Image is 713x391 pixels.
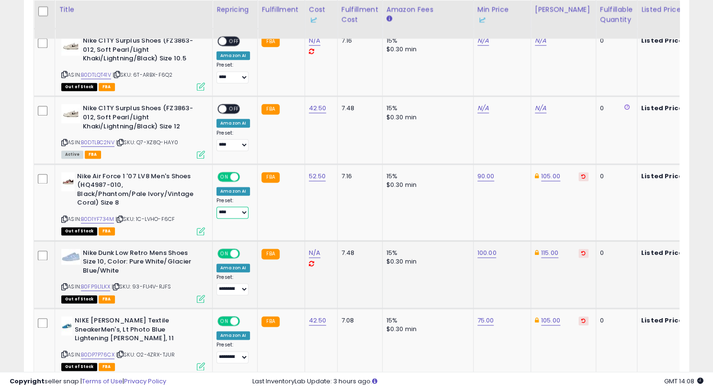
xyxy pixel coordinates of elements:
a: N/A [477,103,489,113]
div: 15% [386,316,466,325]
a: Terms of Use [82,377,123,386]
span: FBA [99,83,115,91]
a: B0DP7P76CX [81,351,114,359]
img: 21aj88CVBHL._SL40_.jpg [61,316,72,335]
div: Preset: [216,274,250,296]
div: Fulfillment Cost [341,5,378,25]
a: 52.50 [309,172,326,181]
div: Min Price [477,5,527,25]
div: ASIN: [61,36,205,90]
div: $0.30 min [386,257,466,266]
div: ASIN: [61,104,205,157]
span: OFF [238,317,254,325]
b: Listed Price: [641,36,685,45]
span: OFF [238,172,254,181]
a: 90.00 [477,172,495,181]
b: Nike Air Force 1 '07 LV8 Men's Shoes (HQ4987-010, Black/Phantom/Pale Ivory/Vintage Coral) Size 8 [77,172,193,210]
div: ASIN: [61,249,205,302]
img: InventoryLab Logo [309,15,318,25]
span: FBA [99,295,115,303]
b: Nike C1TY Surplus Shoes (FZ3863-012, Soft Pearl/Light Khaki/Lightning/Black) Size 12 [83,104,199,133]
img: 31EPgpp4NDL._SL40_.jpg [61,249,80,264]
img: 212g7Zq5CeL._SL40_.jpg [61,172,75,191]
div: Fulfillment [261,5,300,15]
div: 15% [386,36,466,45]
b: Nike C1TY Surplus Shoes (FZ3863-012, Soft Pearl/Light Khaki/Lightning/Black) Size 10.5 [83,36,199,66]
div: $0.30 min [386,45,466,54]
span: | SKU: Q7-XZ8Q-HAY0 [116,138,178,146]
div: 0 [600,104,630,113]
a: N/A [535,36,546,46]
div: 15% [386,249,466,257]
div: Amazon AI [216,119,250,127]
i: Revert to store-level Dynamic Max Price [581,318,586,323]
div: 0 [600,172,630,181]
div: Amazon Fees [386,5,469,15]
span: All listings that are currently out of stock and unavailable for purchase on Amazon [61,83,97,91]
span: OFF [226,37,242,46]
small: FBA [261,316,279,327]
span: FBA [99,363,115,371]
div: $0.30 min [386,325,466,333]
a: N/A [309,36,320,46]
span: | SKU: 1C-LVHO-F6CF [115,215,175,223]
span: All listings that are currently out of stock and unavailable for purchase on Amazon [61,363,97,371]
b: NIKE [PERSON_NAME] Textile SneakerMen's, Lt Photo Blue Lightening [PERSON_NAME], 11 [75,316,191,345]
img: 3100FcSs3dL._SL40_.jpg [61,36,80,56]
a: N/A [477,36,489,46]
a: N/A [309,248,320,258]
div: 7.08 [341,316,375,325]
a: B0D1YF734M [81,215,114,223]
div: ASIN: [61,172,205,234]
div: 15% [386,172,466,181]
div: $0.30 min [386,181,466,189]
div: 15% [386,104,466,113]
span: FBA [99,227,115,235]
div: Amazon AI [216,264,250,272]
div: 7.16 [341,172,375,181]
small: FBA [261,172,279,183]
span: OFF [226,105,242,113]
div: Amazon AI [216,187,250,195]
b: Nike Dunk Low Retro Mens Shoes Size 10, Color: Pure White/Glacier Blue/White [83,249,199,278]
i: Revert to store-level Dynamic Max Price [581,174,586,179]
a: Privacy Policy [124,377,166,386]
b: Listed Price: [641,172,685,181]
span: | SKU: 93-FU4V-RJFS [112,283,171,290]
a: B0FP9L1LKX [81,283,110,291]
div: Preset: [216,342,250,363]
i: This overrides the store level Dynamic Max Price for this listing [535,317,539,323]
div: Title [59,5,208,15]
i: Revert to store-level Dynamic Max Price [581,251,586,255]
span: | SKU: O2-4ZRX-TJUR [116,351,175,358]
small: FBA [261,104,279,115]
div: Repricing [216,5,253,15]
a: 42.50 [309,316,327,325]
img: 3100FcSs3dL._SL40_.jpg [61,104,80,123]
div: Fulfillable Quantity [600,5,633,25]
a: B0DTLBC2NV [81,138,114,147]
a: 42.50 [309,103,327,113]
div: 0 [600,316,630,325]
i: This overrides the store level Dynamic Max Price for this listing [535,173,539,179]
div: 0 [600,36,630,45]
a: 105.00 [541,172,560,181]
div: Cost [309,5,333,25]
b: Listed Price: [641,316,685,325]
a: 75.00 [477,316,494,325]
span: 2025-10-7 14:08 GMT [664,377,703,386]
b: Listed Price: [641,248,685,257]
a: 115.00 [541,248,558,258]
span: | SKU: 6T-ARBX-F6Q2 [113,71,172,79]
strong: Copyright [10,377,45,386]
div: Some or all of the values in this column are provided from Inventory Lab. [309,15,333,25]
div: 7.16 [341,36,375,45]
span: All listings currently available for purchase on Amazon [61,150,83,159]
div: $0.30 min [386,113,466,122]
i: This overrides the store level Dynamic Max Price for this listing [535,250,539,256]
span: OFF [238,249,254,257]
div: [PERSON_NAME] [535,5,592,15]
div: Preset: [216,130,250,151]
a: 105.00 [541,316,560,325]
b: Listed Price: [641,103,685,113]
